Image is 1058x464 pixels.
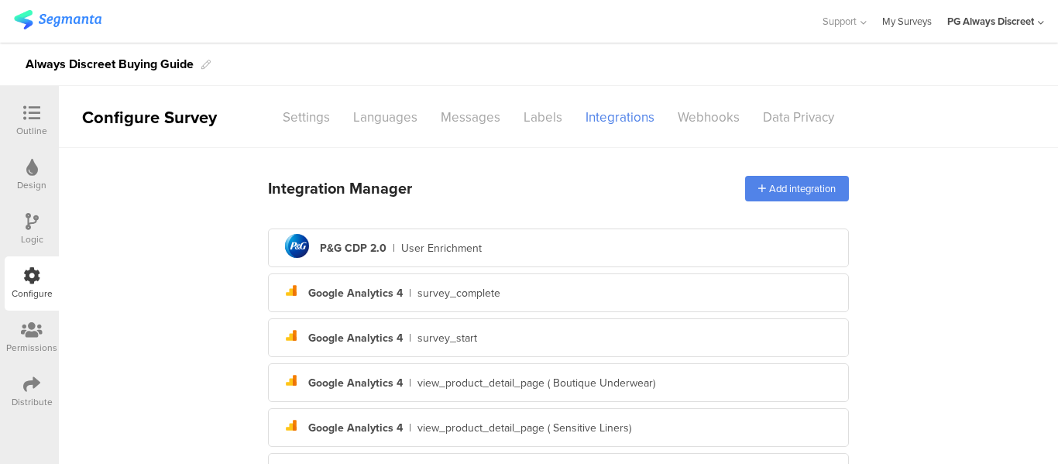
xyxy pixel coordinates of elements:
div: Data Privacy [751,104,846,131]
div: Configure Survey [59,105,237,130]
div: view_product_detail_page ( Boutique Underwear) [417,375,655,391]
div: view_product_detail_page ( Sensitive Liners) [417,420,631,436]
div: | [409,285,411,301]
div: Webhooks [666,104,751,131]
div: | [409,420,411,436]
div: PG Always Discreet [947,14,1034,29]
div: Google Analytics 4 [308,375,403,391]
div: Integration Manager [268,177,412,200]
div: Distribute [12,395,53,409]
div: | [393,240,395,256]
div: Messages [429,104,512,131]
div: Permissions [6,341,57,355]
div: | [409,375,411,391]
div: | [409,330,411,346]
div: Google Analytics 4 [308,285,403,301]
div: Always Discreet Buying Guide [26,52,194,77]
span: Support [823,14,857,29]
div: Integrations [574,104,666,131]
div: Settings [271,104,342,131]
div: Google Analytics 4 [308,330,403,346]
div: Logic [21,232,43,246]
div: Add integration [745,176,849,201]
div: Languages [342,104,429,131]
div: survey_start [417,330,477,346]
div: Configure [12,287,53,301]
div: Outline [16,124,47,138]
img: segmanta logo [14,10,101,29]
div: Google Analytics 4 [308,420,403,436]
div: survey_complete [417,285,500,301]
div: Design [17,178,46,192]
div: Labels [512,104,574,131]
div: P&G CDP 2.0 [320,240,386,256]
div: User Enrichment [401,240,482,256]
